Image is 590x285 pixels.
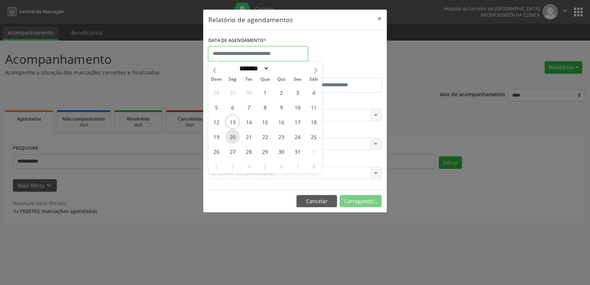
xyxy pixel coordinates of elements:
span: Sex [289,77,306,82]
button: Cancelar [296,195,337,208]
span: Novembro 8, 2025 [306,159,321,173]
span: Outubro 2, 2025 [274,85,288,100]
span: Outubro 13, 2025 [225,115,240,129]
span: Qui [273,77,289,82]
span: Outubro 19, 2025 [209,129,223,144]
span: Outubro 15, 2025 [258,115,272,129]
span: Setembro 30, 2025 [242,85,256,100]
span: Novembro 1, 2025 [306,144,321,159]
span: Outubro 22, 2025 [258,129,272,144]
span: Sáb [306,77,322,82]
span: Seg [225,77,241,82]
label: ATÉ [297,66,382,78]
span: Outubro 11, 2025 [306,100,321,114]
span: Novembro 2, 2025 [209,159,223,173]
span: Novembro 7, 2025 [290,159,305,173]
span: Outubro 17, 2025 [290,115,305,129]
span: Outubro 7, 2025 [242,100,256,114]
span: Outubro 6, 2025 [225,100,240,114]
span: Outubro 27, 2025 [225,144,240,159]
span: Outubro 3, 2025 [290,85,305,100]
span: Outubro 9, 2025 [274,100,288,114]
span: Outubro 8, 2025 [258,100,272,114]
span: Setembro 28, 2025 [209,85,223,100]
span: Outubro 12, 2025 [209,115,223,129]
label: DATA DE AGENDAMENTO [208,35,266,46]
span: Outubro 24, 2025 [290,129,305,144]
span: Outubro 10, 2025 [290,100,305,114]
span: Outubro 20, 2025 [225,129,240,144]
span: Ter [241,77,257,82]
span: Qua [257,77,273,82]
span: Outubro 25, 2025 [306,129,321,144]
button: Carregando... [340,195,382,208]
span: Outubro 16, 2025 [274,115,288,129]
span: Outubro 30, 2025 [274,144,288,159]
span: Outubro 4, 2025 [306,85,321,100]
span: Novembro 3, 2025 [225,159,240,173]
span: Outubro 31, 2025 [290,144,305,159]
span: Novembro 6, 2025 [274,159,288,173]
span: Outubro 23, 2025 [274,129,288,144]
span: Novembro 4, 2025 [242,159,256,173]
select: Month [237,65,269,72]
span: Novembro 5, 2025 [258,159,272,173]
span: Outubro 5, 2025 [209,100,223,114]
span: Outubro 18, 2025 [306,115,321,129]
span: Setembro 29, 2025 [225,85,240,100]
button: Close [372,10,387,28]
span: Outubro 21, 2025 [242,129,256,144]
span: Outubro 28, 2025 [242,144,256,159]
span: Outubro 26, 2025 [209,144,223,159]
input: Year [269,65,294,72]
h5: Relatório de agendamentos [208,15,293,24]
span: Outubro 29, 2025 [258,144,272,159]
span: Outubro 1, 2025 [258,85,272,100]
span: Dom [208,77,225,82]
span: Outubro 14, 2025 [242,115,256,129]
